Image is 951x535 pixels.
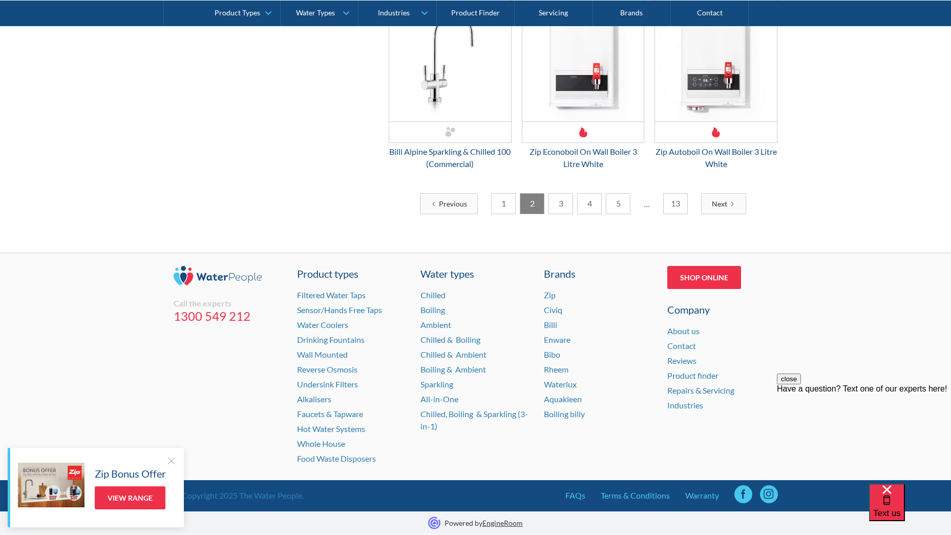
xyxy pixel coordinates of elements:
div: Brands [544,266,654,281]
a: Bibo [544,349,560,359]
a: Sensor/Hands Free Taps [297,305,382,315]
a: Civiq [544,305,562,315]
a: 1300 549 212 [174,308,284,324]
a: Enware [544,335,570,344]
a: Boiling billy [544,409,585,419]
a: Aquakleen [544,394,582,404]
a: 13 [663,193,688,214]
a: Sparkling [420,379,453,389]
a: Hot Water Systems [297,424,365,434]
a: Waterlux [544,379,577,389]
a: Chilled, Boiling & Sparkling (3-in-1) [420,409,528,431]
a: Contact [667,341,696,351]
a: Drinking Fountains [297,335,365,344]
div: Company [667,302,778,317]
div: ... [635,193,659,214]
div: Product Types [215,8,260,17]
a: Filtered Water Taps [297,290,366,300]
a: Shop Online [667,266,741,289]
a: Billi [544,320,557,330]
div: Call the experts [174,298,284,308]
img: Zip Bonus Offer [18,463,84,507]
a: Chilled & Boiling [420,335,480,344]
div: Previous [439,198,467,209]
a: FAQs [565,489,585,502]
div: Next [712,198,727,209]
div: Water Types [296,8,335,17]
iframe: podium webchat widget bubble [869,484,951,535]
div: Industries [378,8,410,17]
a: Next Page [701,193,746,214]
a: EngineRoom [482,519,523,527]
a: Boiling [420,305,445,315]
div: List [389,193,778,214]
a: Reviews [667,356,696,365]
p: Powered by [445,518,523,528]
a: Water types [420,266,531,281]
a: 1 [491,193,516,214]
a: Product types [297,266,408,281]
a: Reverse Osmosis [297,364,357,374]
a: Warranty [685,489,719,502]
a: Undersink Filters [297,379,358,389]
a: Zip [544,290,556,300]
div: Billi Alpine Sparkling & Chilled 100 (Commercial) [389,146,512,170]
a: Whole House [297,439,345,448]
a: Wall Mounted [297,349,348,359]
a: 4 [577,193,602,214]
a: Rheem [544,364,568,374]
a: View Range [95,486,165,509]
a: Water Coolers [297,320,348,330]
a: Industries [667,400,703,410]
a: About us [667,326,700,336]
a: 3 [548,193,573,214]
a: Faucets & Tapware [297,409,363,419]
a: Repairs & Servicing [667,385,734,395]
a: Chilled [420,290,446,300]
a: Food Waste Disposers [297,454,376,463]
a: Previous Page [420,193,478,214]
a: Boiling & Ambient [420,364,486,374]
h5: Zip Bonus Offer [95,466,166,481]
div: Zip Econoboil On Wall Boiler 3 Litre White [522,146,645,170]
a: 5 [606,193,630,214]
a: 2 [520,193,544,214]
a: All-in-One [420,394,458,404]
div: Zip Autoboil On Wall Boiler 3 Litre White [654,146,777,170]
a: Ambient [420,320,451,330]
iframe: podium webchat widget prompt [777,374,951,497]
div: © Copyright 2025 The Water People. [174,489,304,502]
a: Terms & Conditions [601,489,670,502]
a: Chilled & Ambient [420,349,487,359]
a: Product finder [667,371,718,380]
a: Alkalisers [297,394,331,404]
